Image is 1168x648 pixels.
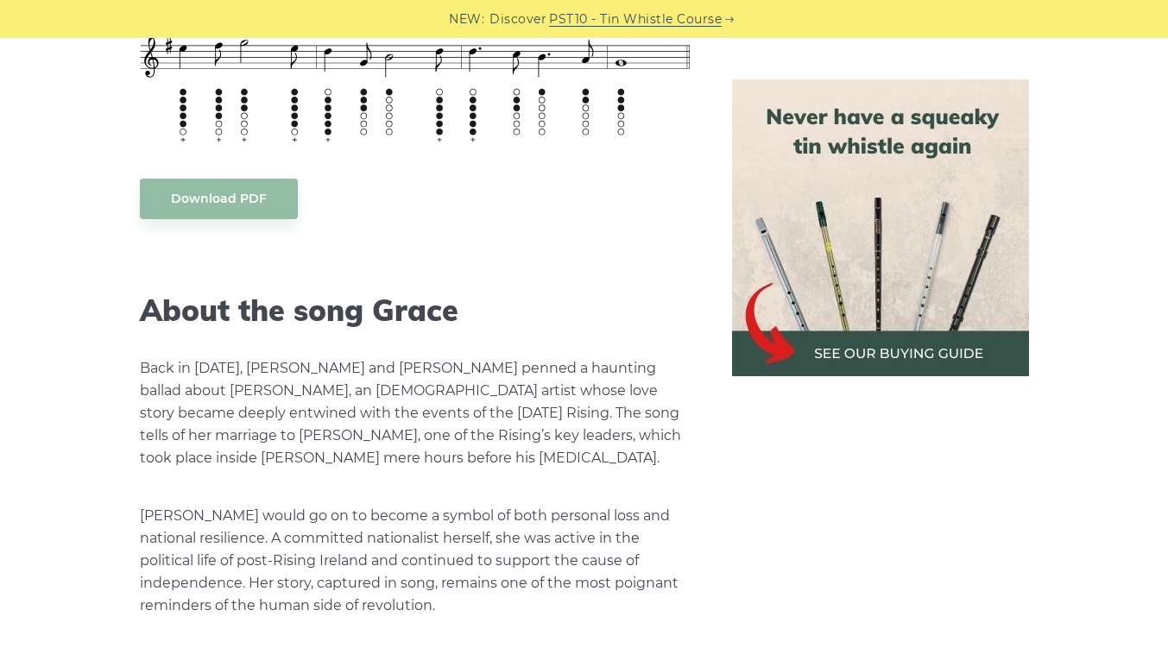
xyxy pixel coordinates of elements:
[140,293,691,329] h2: About the song Grace
[140,357,691,469] p: Back in [DATE], [PERSON_NAME] and [PERSON_NAME] penned a haunting ballad about [PERSON_NAME], an ...
[489,9,546,29] span: Discover
[140,505,691,617] p: [PERSON_NAME] would go on to become a symbol of both personal loss and national resilience. A com...
[449,9,484,29] span: NEW:
[140,179,298,219] a: Download PDF
[732,79,1029,376] img: tin whistle buying guide
[549,9,722,29] a: PST10 - Tin Whistle Course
